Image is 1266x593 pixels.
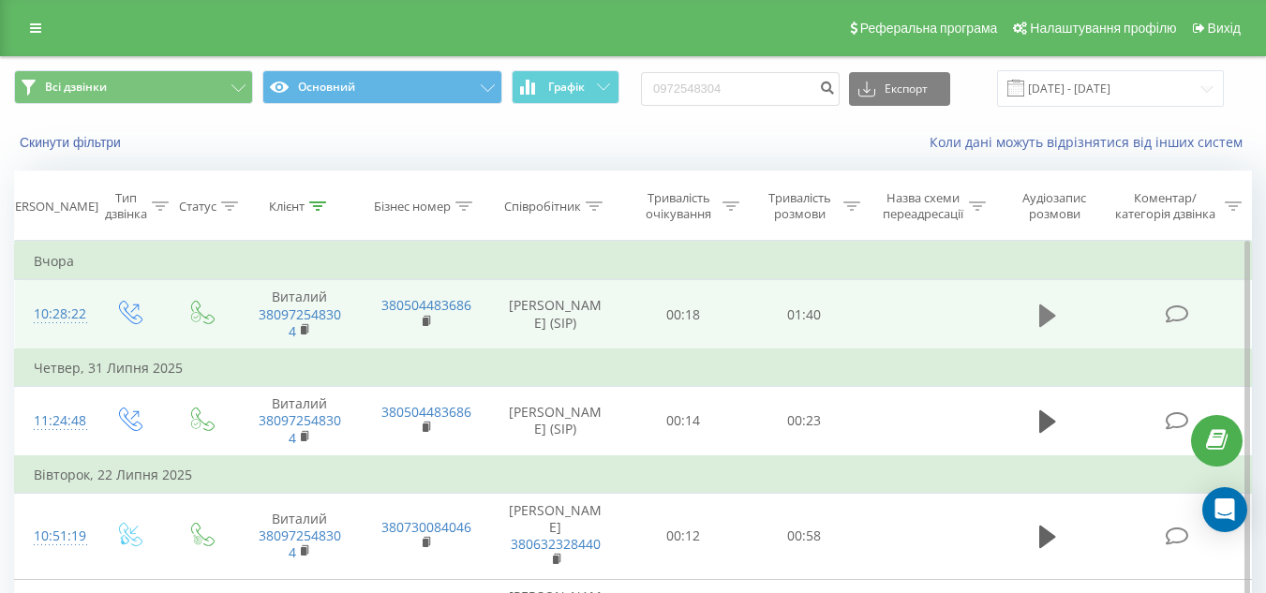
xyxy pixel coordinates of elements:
[237,387,363,456] td: Виталий
[849,72,950,106] button: Експорт
[1208,21,1241,36] span: Вихід
[623,493,744,579] td: 00:12
[744,387,865,456] td: 00:23
[640,190,718,222] div: Тривалість очікування
[1110,190,1220,222] div: Коментар/категорія дзвінка
[262,70,501,104] button: Основний
[488,387,623,456] td: [PERSON_NAME] (SIP)
[744,493,865,579] td: 00:58
[882,190,964,222] div: Назва схеми переадресації
[548,81,585,94] span: Графік
[34,518,73,555] div: 10:51:19
[179,199,216,215] div: Статус
[1007,190,1102,222] div: Аудіозапис розмови
[381,518,471,536] a: 380730084046
[623,387,744,456] td: 00:14
[488,493,623,579] td: [PERSON_NAME]
[15,349,1252,387] td: Четвер, 31 Липня 2025
[105,190,147,222] div: Тип дзвінка
[504,199,581,215] div: Співробітник
[374,199,451,215] div: Бізнес номер
[381,296,471,314] a: 380504483686
[761,190,839,222] div: Тривалість розмови
[15,456,1252,494] td: Вівторок, 22 Липня 2025
[744,280,865,349] td: 01:40
[930,133,1252,151] a: Коли дані можуть відрізнятися вiд інших систем
[860,21,998,36] span: Реферальна програма
[34,403,73,439] div: 11:24:48
[1030,21,1176,36] span: Налаштування профілю
[623,280,744,349] td: 00:18
[641,72,840,106] input: Пошук за номером
[14,70,253,104] button: Всі дзвінки
[237,280,363,349] td: Виталий
[259,526,341,561] a: 380972548304
[381,403,471,421] a: 380504483686
[269,199,305,215] div: Клієнт
[4,199,98,215] div: [PERSON_NAME]
[45,80,107,95] span: Всі дзвінки
[511,535,601,553] a: 380632328440
[1202,487,1247,532] div: Open Intercom Messenger
[488,280,623,349] td: [PERSON_NAME] (SIP)
[237,493,363,579] td: Виталий
[512,70,619,104] button: Графік
[15,243,1252,280] td: Вчора
[259,411,341,446] a: 380972548304
[34,296,73,333] div: 10:28:22
[259,305,341,340] a: 380972548304
[14,134,130,151] button: Скинути фільтри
